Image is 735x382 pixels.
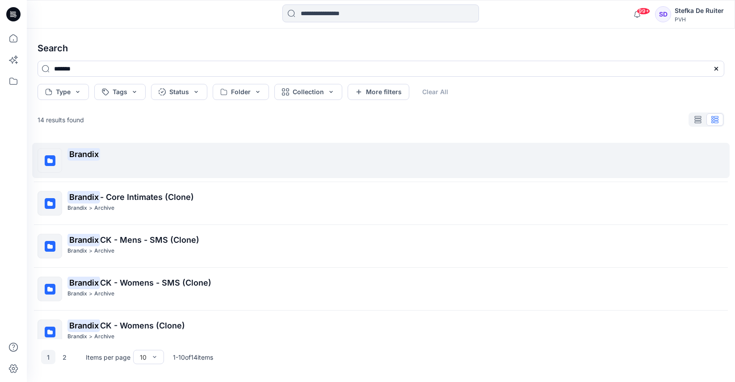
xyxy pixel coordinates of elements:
p: Brandix [67,332,87,341]
p: > [89,289,92,299]
span: 99+ [637,8,650,15]
a: Brandix- Core Intimates (Clone)Brandix>Archive [32,186,730,221]
p: > [89,246,92,256]
div: SD [655,6,671,22]
div: PVH [675,16,724,23]
p: Archive [94,246,114,256]
button: Folder [213,84,269,100]
a: Brandix [32,143,730,178]
span: CK - Womens (Clone) [100,321,185,330]
mark: Brandix [67,233,100,246]
button: Tags [94,84,146,100]
p: Archive [94,289,114,299]
p: Items per page [86,353,130,362]
div: 10 [140,353,147,362]
mark: Brandix [67,319,100,332]
p: Brandix [67,289,87,299]
button: Status [151,84,207,100]
button: Type [38,84,89,100]
span: CK - Womens - SMS (Clone) [100,278,211,287]
button: 1 [41,350,55,364]
a: BrandixCK - Mens - SMS (Clone)Brandix>Archive [32,228,730,264]
p: Brandix [67,246,87,256]
span: - Core Intimates (Clone) [100,192,194,202]
a: BrandixCK - Womens (Clone)Brandix>Archive [32,314,730,349]
span: CK - Mens - SMS (Clone) [100,235,199,245]
p: Archive [94,203,114,213]
p: 14 results found [38,115,84,125]
a: BrandixCK - Womens - SMS (Clone)Brandix>Archive [32,271,730,307]
p: > [89,332,92,341]
button: More filters [348,84,409,100]
mark: Brandix [67,191,100,203]
button: 2 [57,350,71,364]
div: Stefka De Ruiter [675,5,724,16]
h4: Search [30,36,731,61]
p: 1 - 10 of 14 items [173,353,213,362]
mark: Brandix [67,148,100,160]
button: Collection [274,84,342,100]
mark: Brandix [67,276,100,289]
p: Archive [94,332,114,341]
p: > [89,203,92,213]
p: Brandix [67,203,87,213]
